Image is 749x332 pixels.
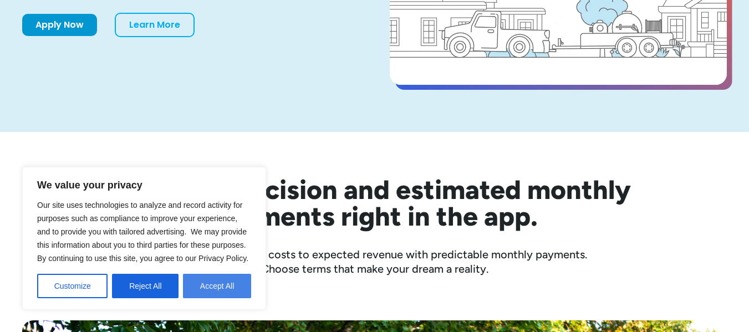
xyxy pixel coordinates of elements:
[37,274,108,298] button: Customize
[37,201,248,263] span: Our site uses technologies to analyze and record activity for purposes such as compliance to impr...
[22,247,727,276] div: Compare equipment costs to expected revenue with predictable monthly payments. Choose terms that ...
[37,178,251,192] p: We value your privacy
[112,274,179,298] button: Reject All
[64,176,685,229] h2: See your decision and estimated monthly payments right in the app.
[183,274,251,298] button: Accept All
[22,14,97,36] a: Apply Now
[22,167,266,310] div: We value your privacy
[115,13,195,37] a: Learn More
